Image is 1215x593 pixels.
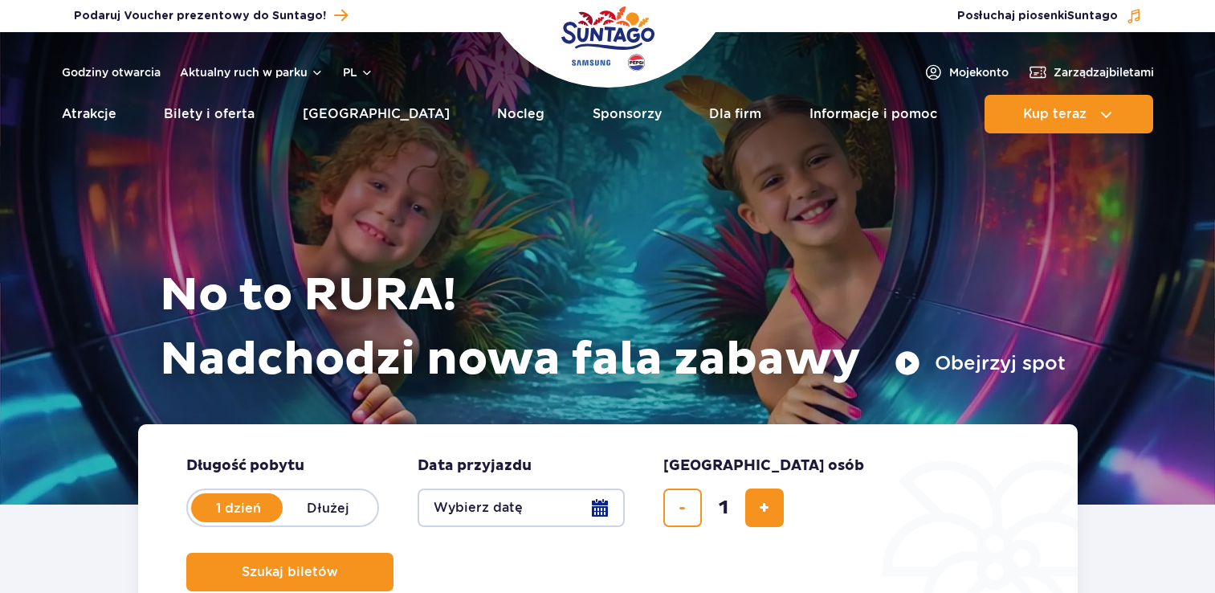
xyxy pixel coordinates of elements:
input: liczba biletów [704,489,743,527]
a: Atrakcje [62,95,116,133]
label: 1 dzień [193,491,284,525]
button: Wybierz datę [418,489,625,527]
a: Informacje i pomoc [809,95,937,133]
a: Zarządzajbiletami [1028,63,1154,82]
span: [GEOGRAPHIC_DATA] osób [663,456,864,476]
button: Aktualny ruch w parku [180,66,324,79]
a: Mojekonto [923,63,1009,82]
button: Szukaj biletów [186,553,393,591]
span: Zarządzaj biletami [1054,64,1154,80]
span: Kup teraz [1023,107,1087,121]
span: Data przyjazdu [418,456,532,476]
button: Posłuchaj piosenkiSuntago [957,8,1142,24]
button: usuń bilet [663,489,702,527]
span: Podaruj Voucher prezentowy do Suntago! [74,8,326,24]
h1: No to RURA! Nadchodzi nowa fala zabawy [160,264,1066,392]
span: Suntago [1067,10,1118,22]
a: Bilety i oferta [164,95,255,133]
label: Dłużej [283,491,374,525]
span: Szukaj biletów [242,565,338,579]
button: Obejrzyj spot [895,350,1066,376]
a: Nocleg [497,95,544,133]
button: pl [343,64,373,80]
a: [GEOGRAPHIC_DATA] [303,95,450,133]
a: Godziny otwarcia [62,64,161,80]
span: Moje konto [949,64,1009,80]
span: Długość pobytu [186,456,304,476]
a: Podaruj Voucher prezentowy do Suntago! [74,5,348,27]
a: Dla firm [709,95,761,133]
span: Posłuchaj piosenki [957,8,1118,24]
button: Kup teraz [985,95,1153,133]
a: Sponsorzy [593,95,662,133]
button: dodaj bilet [745,489,784,527]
